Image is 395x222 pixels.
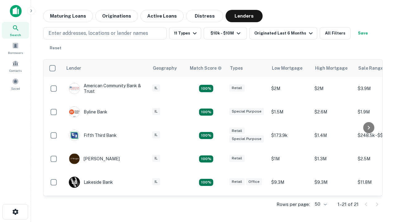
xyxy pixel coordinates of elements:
th: High Mortgage [311,60,355,77]
div: IL [152,84,160,92]
div: Lender [66,64,81,72]
div: Special Purpose [229,135,264,142]
td: $2.6M [311,100,355,124]
span: Borrowers [8,50,23,55]
button: 11 Types [169,27,201,39]
div: Lakeside Bank [69,177,113,188]
button: Originations [95,10,138,22]
td: $2M [268,77,311,100]
div: Geography [153,64,177,72]
td: $1.3M [311,147,355,171]
button: $10k - $10M [204,27,247,39]
th: Lender [63,60,149,77]
div: IL [152,131,160,138]
div: Matching Properties: 2, hasApolloMatch: undefined [199,132,213,139]
span: Saved [11,86,20,91]
div: Fifth Third Bank [69,130,117,141]
iframe: Chat Widget [364,173,395,202]
a: Contacts [2,58,29,74]
td: $9.3M [311,171,355,194]
img: capitalize-icon.png [10,5,22,17]
div: Low Mortgage [272,64,302,72]
a: Search [2,22,29,39]
div: 50 [312,200,328,209]
button: Reset [46,42,65,54]
img: picture [69,83,80,94]
th: Geography [149,60,186,77]
div: Matching Properties: 2, hasApolloMatch: undefined [199,85,213,92]
td: $1.5M [268,100,311,124]
div: Retail [229,127,245,134]
div: High Mortgage [315,64,347,72]
div: IL [152,178,160,185]
h6: Match Score [190,65,221,72]
button: Lenders [226,10,263,22]
div: [PERSON_NAME] [69,153,120,164]
p: L B [72,179,77,186]
button: Originated Last 6 Months [249,27,317,39]
a: Borrowers [2,40,29,56]
div: Retail [229,155,245,162]
td: $173.9k [268,124,311,147]
td: $2M [311,77,355,100]
button: Maturing Loans [43,10,93,22]
p: Enter addresses, locations or lender names [48,30,148,37]
th: Types [226,60,268,77]
th: Low Mortgage [268,60,311,77]
div: Sale Range [358,64,383,72]
span: Search [10,32,21,37]
button: Enter addresses, locations or lender names [43,27,167,39]
img: picture [69,154,80,164]
div: IL [152,155,160,162]
div: Originated Last 6 Months [254,30,314,37]
div: Special Purpose [229,108,264,115]
a: Saved [2,76,29,92]
div: Capitalize uses an advanced AI algorithm to match your search with the best lender. The match sco... [190,65,222,72]
img: picture [69,107,80,117]
p: Rows per page: [276,201,310,208]
td: $1.4M [311,124,355,147]
div: Office [246,178,262,185]
td: $1M [268,147,311,171]
div: Retail [229,178,245,185]
button: Active Loans [140,10,184,22]
div: Matching Properties: 2, hasApolloMatch: undefined [199,155,213,163]
span: Contacts [9,68,22,73]
div: American Community Bank & Trust [69,83,143,94]
td: $9.3M [268,171,311,194]
div: Types [230,64,243,72]
div: Matching Properties: 3, hasApolloMatch: undefined [199,109,213,116]
div: Retail [229,84,245,92]
div: Byline Bank [69,106,107,117]
button: Distress [186,10,223,22]
button: All Filters [320,27,351,39]
div: IL [152,108,160,115]
img: picture [69,130,80,141]
p: 1–21 of 21 [338,201,359,208]
td: $5.4M [311,194,355,217]
button: Save your search to get updates of matches that match your search criteria. [353,27,373,39]
td: $1.5M [268,194,311,217]
th: Capitalize uses an advanced AI algorithm to match your search with the best lender. The match sco... [186,60,226,77]
div: Matching Properties: 3, hasApolloMatch: undefined [199,179,213,186]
